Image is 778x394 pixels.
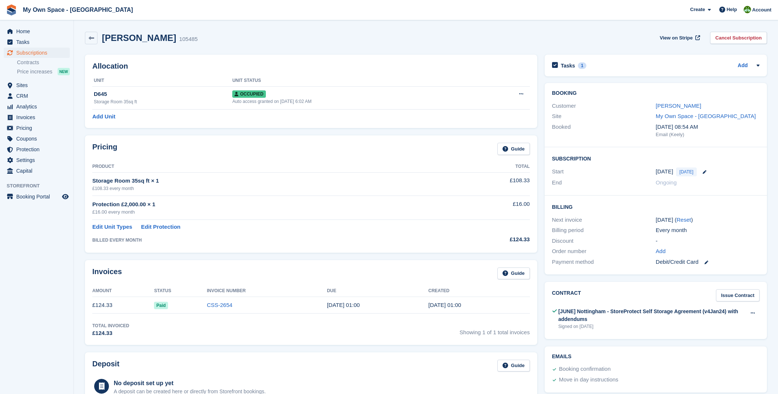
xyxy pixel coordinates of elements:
[552,226,656,235] div: Billing period
[449,172,529,196] td: £108.33
[690,6,705,13] span: Create
[559,376,618,384] div: Move in day instructions
[92,297,154,314] td: £124.33
[16,112,61,122] span: Invoices
[552,258,656,266] div: Payment method
[92,62,530,70] h2: Allocation
[92,237,449,243] div: BILLED EVERY MONTH
[16,155,61,165] span: Settings
[656,167,673,176] time: 2025-09-03 00:00:00 UTC
[102,33,176,43] h2: [PERSON_NAME]
[232,75,481,87] th: Unit Status
[154,302,168,309] span: Paid
[656,113,756,119] a: My Own Space - [GEOGRAPHIC_DATA]
[4,144,70,155] a: menu
[92,285,154,297] th: Amount
[656,216,760,224] div: [DATE] ( )
[552,112,656,121] div: Site
[552,203,760,210] h2: Billing
[552,247,656,256] div: Order number
[58,68,70,75] div: NEW
[716,289,760,301] a: Issue Contract
[656,123,760,131] div: [DATE] 08:54 AM
[92,267,122,280] h2: Invoices
[552,167,656,176] div: Start
[497,267,530,280] a: Guide
[4,101,70,112] a: menu
[558,308,746,323] div: [JUNE] Nottingham - StoreProtect Self Storage Agreement (v4Jan24) with addendums
[94,98,232,105] div: Storage Room 35sq ft
[449,235,529,244] div: £124.33
[552,354,760,360] h2: Emails
[16,26,61,37] span: Home
[4,191,70,202] a: menu
[94,90,232,98] div: D645
[327,285,428,297] th: Due
[16,48,61,58] span: Subscriptions
[16,144,61,155] span: Protection
[656,226,760,235] div: Every month
[738,62,748,70] a: Add
[207,285,327,297] th: Invoice Number
[449,196,529,220] td: £16.00
[4,37,70,47] a: menu
[16,191,61,202] span: Booking Portal
[327,302,360,308] time: 2025-09-04 00:00:00 UTC
[4,166,70,176] a: menu
[660,34,693,42] span: View on Stripe
[558,323,746,330] div: Signed on [DATE]
[16,80,61,90] span: Sites
[16,91,61,101] span: CRM
[141,223,181,231] a: Edit Protection
[92,200,449,209] div: Protection £2,000.00 × 1
[92,113,115,121] a: Add Unit
[92,143,117,155] h2: Pricing
[497,143,530,155] a: Guide
[92,185,449,192] div: £108.33 every month
[4,91,70,101] a: menu
[727,6,737,13] span: Help
[16,37,61,47] span: Tasks
[207,302,232,308] a: CSS-2654
[497,360,530,372] a: Guide
[92,161,449,173] th: Product
[744,6,751,13] img: Keely
[92,329,129,338] div: £124.33
[154,285,207,297] th: Status
[656,131,760,138] div: Email (Keely)
[552,237,656,245] div: Discount
[114,379,266,388] div: No deposit set up yet
[16,123,61,133] span: Pricing
[4,123,70,133] a: menu
[656,103,701,109] a: [PERSON_NAME]
[4,112,70,122] a: menu
[676,167,697,176] span: [DATE]
[428,285,530,297] th: Created
[17,68,70,76] a: Price increases NEW
[92,75,232,87] th: Unit
[4,26,70,37] a: menu
[232,90,265,98] span: Occupied
[92,223,132,231] a: Edit Unit Types
[16,134,61,144] span: Coupons
[7,182,73,190] span: Storefront
[552,123,656,138] div: Booked
[552,90,760,96] h2: Booking
[4,134,70,144] a: menu
[676,217,691,223] a: Reset
[460,322,530,338] span: Showing 1 of 1 total invoices
[17,68,52,75] span: Price increases
[552,216,656,224] div: Next invoice
[552,179,656,187] div: End
[4,80,70,90] a: menu
[179,35,198,44] div: 105485
[561,62,575,69] h2: Tasks
[710,32,767,44] a: Cancel Subscription
[449,161,529,173] th: Total
[552,289,581,301] h2: Contract
[656,247,666,256] a: Add
[578,62,586,69] div: 1
[656,237,760,245] div: -
[559,365,611,374] div: Booking confirmation
[6,4,17,15] img: stora-icon-8386f47178a22dfd0bd8f6a31ec36ba5ce8667c1dd55bd0f319d3a0aa187defe.svg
